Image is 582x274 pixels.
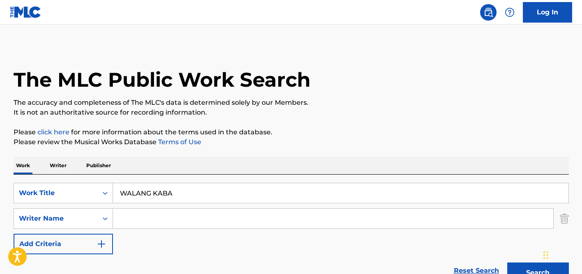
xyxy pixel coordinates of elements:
div: Work Title [19,188,93,198]
div: Help [501,4,518,21]
button: Add Criteria [14,234,113,254]
a: Terms of Use [156,138,201,146]
div: Drag [543,243,548,267]
p: Writer [47,157,69,174]
img: 9d2ae6d4665cec9f34b9.svg [97,239,106,249]
a: click here [37,128,69,136]
h1: The MLC Public Work Search [14,67,311,92]
a: Log In [523,2,572,23]
p: Publisher [84,157,113,174]
p: Work [14,157,32,174]
p: It is not an authoritative source for recording information. [14,108,569,117]
iframe: Chat Widget [541,235,582,274]
img: MLC Logo [10,6,41,18]
p: The accuracy and completeness of The MLC's data is determined solely by our Members. [14,98,569,108]
p: Please for more information about the terms used in the database. [14,127,569,137]
img: help [505,7,515,17]
img: search [483,7,493,17]
div: Writer Name [19,214,93,223]
p: Please review the Musical Works Database [14,137,569,147]
iframe: Resource Center [559,166,582,232]
a: Public Search [480,4,497,21]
